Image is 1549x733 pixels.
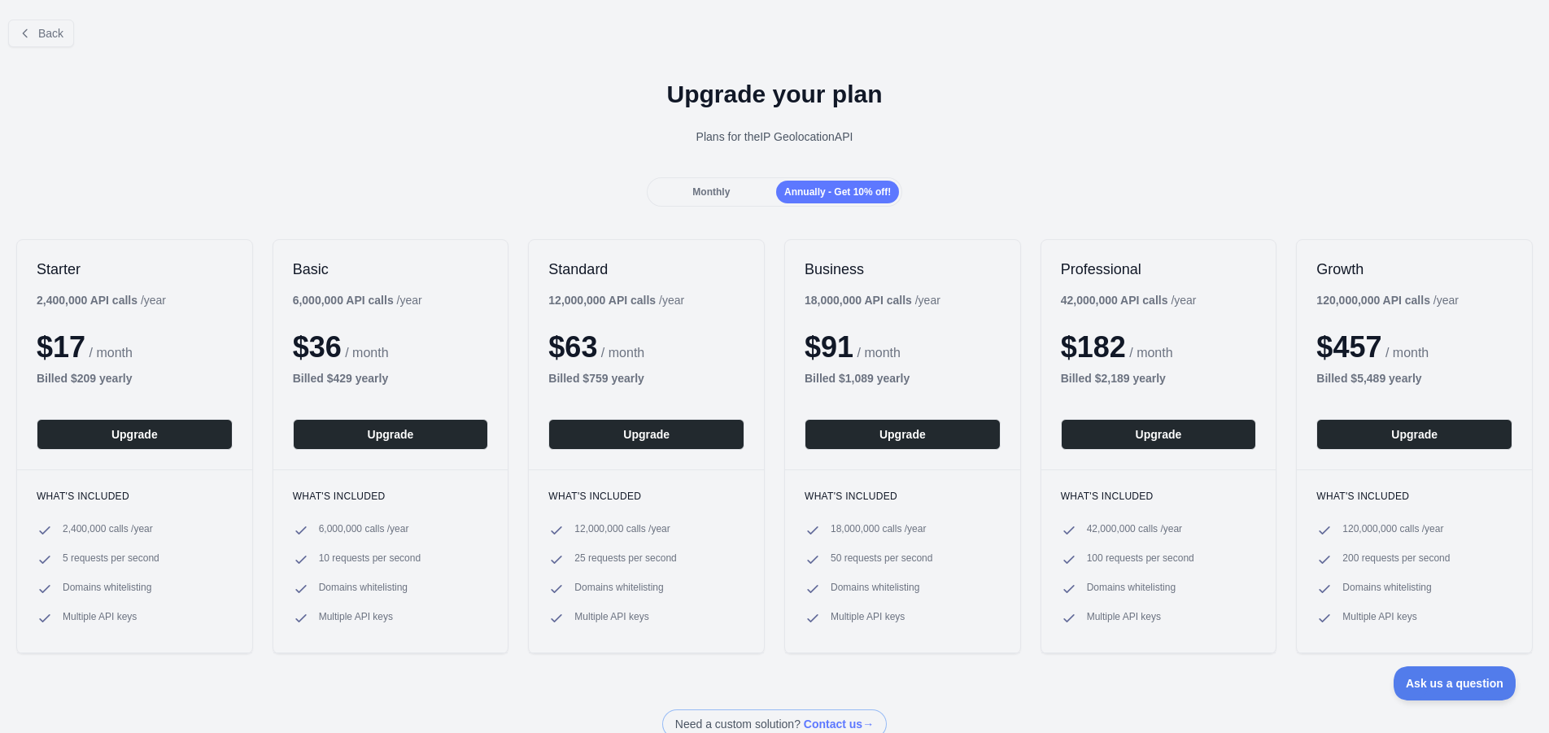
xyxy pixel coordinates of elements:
[805,260,1001,279] h2: Business
[1394,666,1516,700] iframe: Toggle Customer Support
[805,292,940,308] div: / year
[805,294,912,307] b: 18,000,000 API calls
[1061,292,1197,308] div: / year
[1061,294,1168,307] b: 42,000,000 API calls
[548,292,684,308] div: / year
[805,330,853,364] span: $ 91
[1061,330,1126,364] span: $ 182
[548,330,597,364] span: $ 63
[548,260,744,279] h2: Standard
[1061,260,1257,279] h2: Professional
[548,294,656,307] b: 12,000,000 API calls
